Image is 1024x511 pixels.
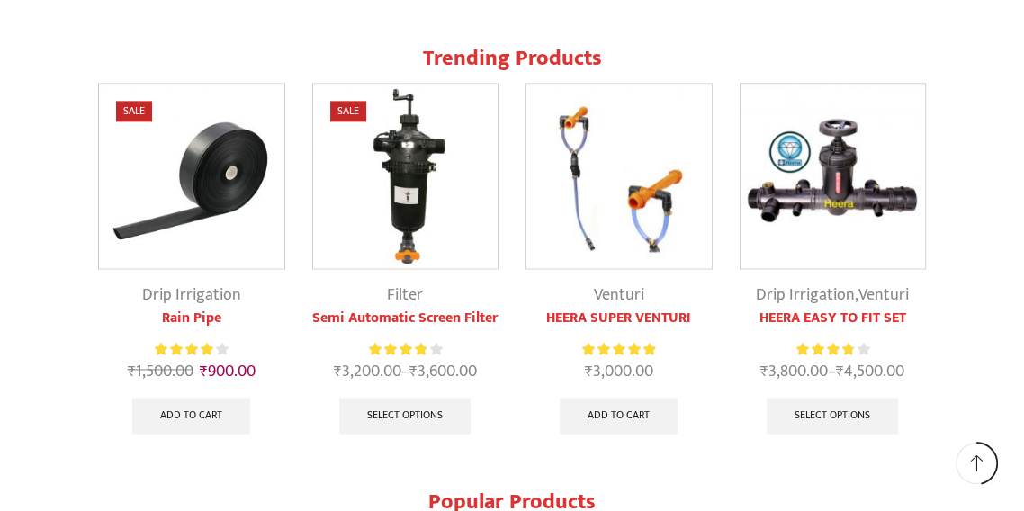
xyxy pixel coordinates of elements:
[312,360,499,384] span: –
[740,360,927,384] span: –
[796,340,869,359] div: Rated 3.83 out of 5
[740,308,927,329] a: HEERA EASY TO FIT SET
[796,340,852,359] span: Rated out of 5
[330,101,366,121] span: Sale
[312,308,499,329] a: Semi Automatic Screen Filter
[836,358,904,385] bdi: 4,500.00
[760,358,828,385] bdi: 3,800.00
[526,84,712,269] img: Heera Super Venturi
[594,282,644,309] a: Venturi
[760,358,768,385] span: ₹
[334,358,401,385] bdi: 3,200.00
[313,84,499,269] img: Semi Automatic Screen Filter
[585,358,653,385] bdi: 3,000.00
[369,340,442,359] div: Rated 3.92 out of 5
[200,358,256,385] bdi: 900.00
[98,308,285,329] a: Rain Pipe
[99,84,284,269] img: Heera Rain Pipe
[128,358,193,385] bdi: 1,500.00
[369,340,427,359] span: Rated out of 5
[767,398,898,434] a: Select options for “HEERA EASY TO FIT SET”
[142,282,241,309] a: Drip Irrigation
[756,282,855,309] a: Drip Irrigation
[155,340,215,359] span: Rated out of 5
[585,358,593,385] span: ₹
[334,358,342,385] span: ₹
[423,40,602,76] span: Trending Products
[858,282,909,309] a: Venturi
[200,358,208,385] span: ₹
[132,398,250,434] a: Add to cart: “Rain Pipe”
[582,340,655,359] div: Rated 5.00 out of 5
[836,358,844,385] span: ₹
[128,358,136,385] span: ₹
[155,340,228,359] div: Rated 4.13 out of 5
[339,398,471,434] a: Select options for “Semi Automatic Screen Filter”
[560,398,678,434] a: Add to cart: “HEERA SUPER VENTURI”
[525,308,713,329] a: HEERA SUPER VENTURI
[116,101,152,121] span: Sale
[409,358,418,385] span: ₹
[582,340,655,359] span: Rated out of 5
[740,283,927,308] div: ,
[409,358,477,385] bdi: 3,600.00
[741,84,926,269] img: Heera Easy To Fit Set
[387,282,423,309] a: Filter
